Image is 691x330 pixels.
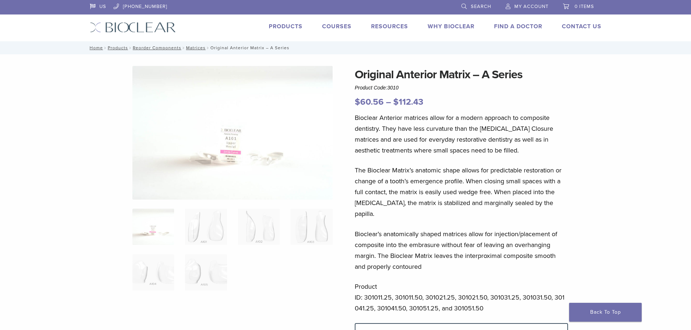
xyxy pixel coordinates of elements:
span: Search [471,4,491,9]
p: Product ID: 301011.25, 301011.50, 301021.25, 301021.50, 301031.25, 301031.50, 301041.25, 301041.5... [355,281,568,314]
img: Original Anterior Matrix - A Series - Image 2 [185,209,227,245]
span: – [386,97,391,107]
img: Original Anterior Matrix - A Series - Image 4 [291,209,332,245]
a: Products [108,45,128,50]
img: Bioclear [90,22,176,33]
a: Resources [371,23,408,30]
bdi: 60.56 [355,97,384,107]
span: 3010 [387,85,399,91]
h1: Original Anterior Matrix – A Series [355,66,568,83]
span: / [128,46,133,50]
span: 0 items [575,4,594,9]
span: My Account [514,4,548,9]
a: Home [87,45,103,50]
img: Original Anterior Matrix - A Series - Image 5 [132,254,174,291]
span: / [181,46,186,50]
bdi: 112.43 [393,97,423,107]
a: Find A Doctor [494,23,542,30]
a: Courses [322,23,351,30]
a: Reorder Components [133,45,181,50]
p: The Bioclear Matrix’s anatomic shape allows for predictable restoration or change of a tooth’s em... [355,165,568,219]
span: $ [393,97,399,107]
a: Contact Us [562,23,601,30]
a: Products [269,23,303,30]
img: Original Anterior Matrix - A Series - Image 6 [185,254,227,291]
p: Bioclear’s anatomically shaped matrices allow for injection/placement of composite into the embra... [355,229,568,272]
p: Bioclear Anterior matrices allow for a modern approach to composite dentistry. They have less cur... [355,112,568,156]
img: Anterior-Original-A-Series-Matrices-324x324.jpg [132,209,174,245]
span: / [103,46,108,50]
span: $ [355,97,360,107]
img: Anterior Original A Series Matrices [132,66,333,200]
nav: Original Anterior Matrix – A Series [85,41,607,54]
img: Original Anterior Matrix - A Series - Image 3 [238,209,280,245]
a: Matrices [186,45,206,50]
a: Why Bioclear [428,23,474,30]
span: Product Code: [355,85,399,91]
a: Back To Top [569,303,642,322]
span: / [206,46,210,50]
